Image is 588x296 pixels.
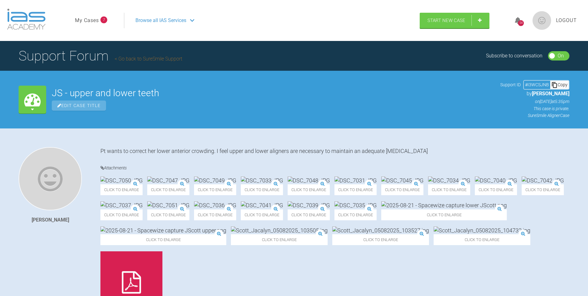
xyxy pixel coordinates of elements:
[550,81,569,89] div: Copy
[334,209,377,220] span: Click to enlarge
[100,16,107,23] span: 7
[19,45,182,67] h1: Support Forum
[381,177,423,184] img: DSC_7045.JPG
[332,226,429,234] img: Scott_Jacalyn_05082025_103527.jpg
[135,16,186,25] span: Browse all IAS Services
[334,184,377,195] span: Click to enlarge
[381,184,423,195] span: Click to enlarge
[500,98,569,105] p: on [DATE] at 5:35pm
[231,234,328,245] span: Click to enlarge
[241,177,283,184] img: DSC_7033.JPG
[434,226,530,234] img: Scott_Jacalyn_05082025_104732.jpg
[241,209,283,220] span: Click to enlarge
[115,56,182,62] a: Go back to SureSmile Support
[147,209,189,220] span: Click to enlarge
[52,88,495,98] h2: JS - upper and lower teeth
[147,201,189,209] img: DSC_7051.JPG
[288,177,330,184] img: DSC_7048.JPG
[52,101,106,111] span: Edit Case Title
[500,112,569,119] p: SureSmile Aligner Case
[500,81,521,88] span: Support ID
[428,184,470,195] span: Click to enlarge
[428,177,470,184] img: DSC_7034.JPG
[420,13,489,28] a: Start New Case
[19,147,82,210] img: Rupen Patel
[533,11,551,30] img: profile.png
[100,184,143,195] span: Click to enlarge
[288,209,330,220] span: Click to enlarge
[100,177,143,184] img: DSC_7050.JPG
[434,234,530,245] span: Click to enlarge
[147,177,189,184] img: DSC_7047.JPG
[100,226,226,234] img: 2025-08-21 - Spacewize capture JScott upper.png
[334,201,377,209] img: DSC_7035.JPG
[100,164,569,172] h4: Attachments
[556,16,577,25] a: Logout
[100,147,569,155] div: Pt wants to correct her lower anterior crowding. I feel upper and lower aligners are necessary to...
[288,184,330,195] span: Click to enlarge
[475,184,517,195] span: Click to enlarge
[194,209,236,220] span: Click to enlarge
[332,234,429,245] span: Click to enlarge
[194,184,236,195] span: Click to enlarge
[241,201,283,209] img: DSC_7041.JPG
[532,91,569,96] span: [PERSON_NAME]
[522,184,564,195] span: Click to enlarge
[194,201,236,209] img: DSC_7036.JPG
[427,18,465,23] span: Start New Case
[100,201,143,209] img: DSC_7037.JPG
[147,184,189,195] span: Click to enlarge
[381,201,507,209] img: 2025-08-21 - Spacewize capture lower JScott.png
[522,177,564,184] img: DSC_7042.JPG
[32,216,69,224] div: [PERSON_NAME]
[500,90,569,98] p: by
[100,234,226,245] span: Click to enlarge
[288,201,330,209] img: DSC_7039.JPG
[334,177,377,184] img: DSC_7031.JPG
[524,81,550,88] div: # I3WCSJNB
[100,209,143,220] span: Click to enlarge
[75,16,99,25] a: My Cases
[500,105,569,112] p: This case is private.
[475,177,517,184] img: DSC_7040.JPG
[381,209,507,220] span: Click to enlarge
[7,9,46,30] img: logo-light.3e3ef733.png
[486,52,542,60] div: Subscribe to conversation
[231,226,328,234] img: Scott_Jacalyn_05082025_103505.jpg
[194,177,236,184] img: DSC_7049.JPG
[241,184,283,195] span: Click to enlarge
[518,20,524,26] div: 54
[558,52,564,60] div: On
